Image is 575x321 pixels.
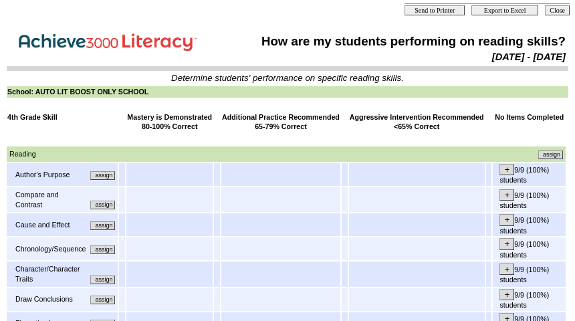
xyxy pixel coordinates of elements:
td: Draw Conclusions [15,294,82,305]
td: Determine students' performance on specific reading skills. [7,73,568,83]
td: Compare and Contrast [15,189,86,210]
input: + [499,214,514,225]
input: Export to Excel [471,5,538,15]
img: Achieve3000 Reports Logo [9,26,210,55]
td: Cause and Effect [15,219,86,231]
input: Close [545,5,570,15]
td: Reading [9,148,285,160]
input: Assign additional materials that assess this skill. [90,221,115,230]
input: + [499,289,514,300]
td: 4th Grade Skill [7,112,118,132]
td: 9/9 (100%) students [493,187,566,212]
td: 9/9 (100%) students [493,213,566,236]
td: 9/9 (100%) students [493,163,566,186]
td: 9/9 (100%) students [493,261,566,286]
input: Assign additional materials that assess this skill. [90,201,115,209]
td: Mastery is Demonstrated 80-100% Correct [126,112,213,132]
input: + [499,164,514,175]
td: 9/9 (100%) students [493,237,566,260]
img: spacer.gif [7,134,8,144]
td: Author's Purpose [15,169,86,181]
td: 9/9 (100%) students [493,288,566,311]
td: Character/Character Traits [15,263,86,284]
input: Assign additional materials that assess this skill. [538,150,563,159]
input: Assign additional materials that assess this skill. [90,171,115,180]
input: + [499,263,514,275]
td: [DATE] - [DATE] [231,51,566,63]
td: Chronology/Sequence [15,243,86,255]
input: Assign additional materials that assess this skill. [90,296,115,304]
input: Assign additional materials that assess this skill. [90,245,115,254]
td: Additional Practice Recommended 65-79% Correct [221,112,340,132]
input: + [499,238,514,249]
td: How are my students performing on reading skills? [231,33,566,49]
input: Assign additional materials that assess this skill. [90,276,115,284]
td: School: AUTO LIT BOOST ONLY SCHOOL [7,86,568,98]
input: + [499,189,514,201]
td: No Items Completed [493,112,566,132]
input: Send to Printer [405,5,465,15]
td: Aggressive Intervention Recommended <65% Correct [349,112,485,132]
